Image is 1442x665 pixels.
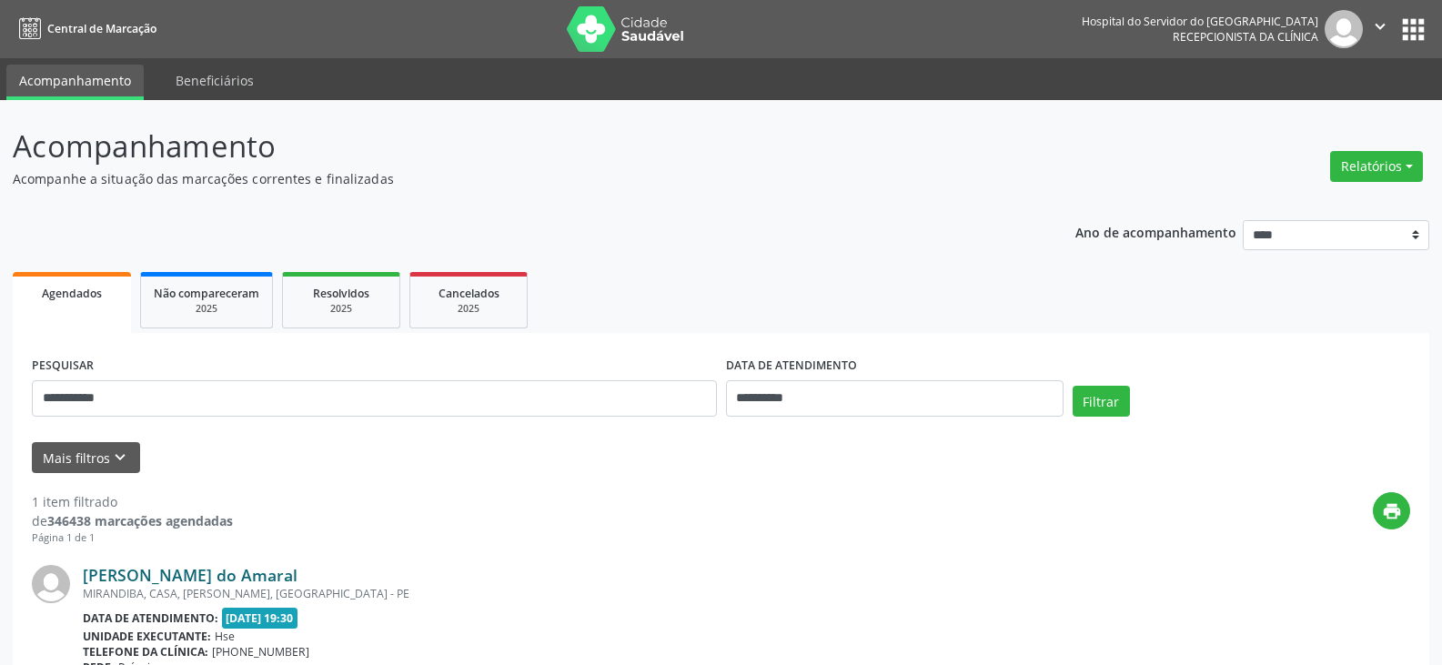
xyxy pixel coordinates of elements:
[154,302,259,316] div: 2025
[110,448,130,468] i: keyboard_arrow_down
[1330,151,1423,182] button: Relatórios
[1073,386,1130,417] button: Filtrar
[1363,10,1397,48] button: 
[32,530,233,546] div: Página 1 de 1
[154,286,259,301] span: Não compareceram
[1370,16,1390,36] i: 
[423,302,514,316] div: 2025
[32,511,233,530] div: de
[6,65,144,100] a: Acompanhamento
[32,492,233,511] div: 1 item filtrado
[215,629,235,644] span: Hse
[83,586,1137,601] div: MIRANDIBA, CASA, [PERSON_NAME], [GEOGRAPHIC_DATA] - PE
[1173,29,1318,45] span: Recepcionista da clínica
[439,286,499,301] span: Cancelados
[222,608,298,629] span: [DATE] 19:30
[212,644,309,660] span: [PHONE_NUMBER]
[32,442,140,474] button: Mais filtroskeyboard_arrow_down
[32,352,94,380] label: PESQUISAR
[42,286,102,301] span: Agendados
[32,565,70,603] img: img
[726,352,857,380] label: DATA DE ATENDIMENTO
[1382,501,1402,521] i: print
[83,644,208,660] b: Telefone da clínica:
[13,169,1004,188] p: Acompanhe a situação das marcações correntes e finalizadas
[13,124,1004,169] p: Acompanhamento
[313,286,369,301] span: Resolvidos
[83,629,211,644] b: Unidade executante:
[47,512,233,529] strong: 346438 marcações agendadas
[1373,492,1410,529] button: print
[1082,14,1318,29] div: Hospital do Servidor do [GEOGRAPHIC_DATA]
[83,610,218,626] b: Data de atendimento:
[13,14,156,44] a: Central de Marcação
[1325,10,1363,48] img: img
[1397,14,1429,45] button: apps
[163,65,267,96] a: Beneficiários
[1075,220,1236,243] p: Ano de acompanhamento
[296,302,387,316] div: 2025
[83,565,297,585] a: [PERSON_NAME] do Amaral
[47,21,156,36] span: Central de Marcação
